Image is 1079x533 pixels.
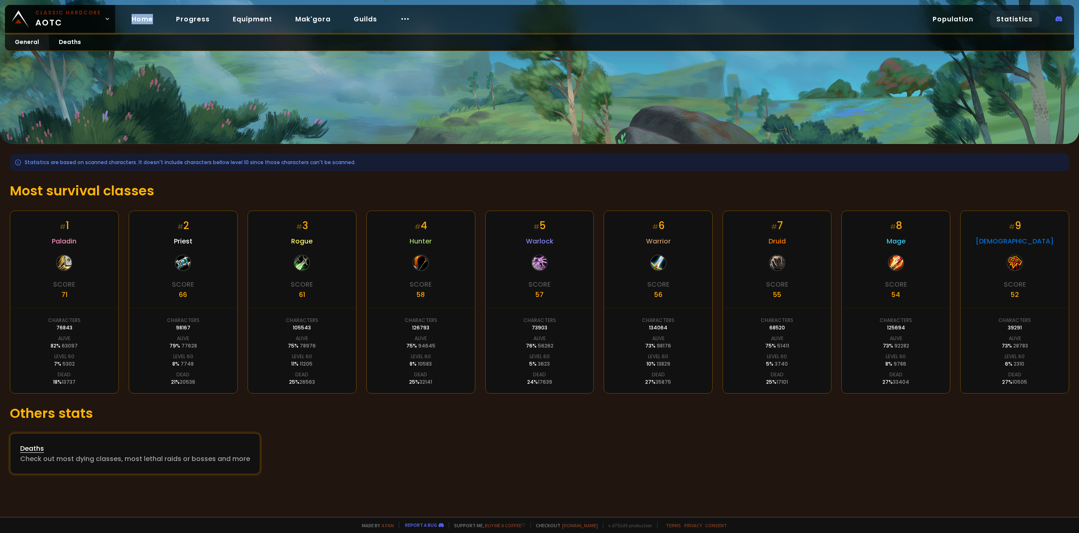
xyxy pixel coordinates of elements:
[295,371,308,378] div: Dead
[1009,335,1021,342] div: Alive
[887,236,905,246] span: Mage
[538,342,553,349] span: 56262
[296,218,308,233] div: 3
[226,11,279,28] a: Equipment
[409,378,432,386] div: 25 %
[527,378,552,386] div: 24 %
[414,218,427,233] div: 4
[1013,342,1028,349] span: 28783
[532,324,547,331] div: 73903
[889,371,903,378] div: Dead
[533,371,546,378] div: Dead
[58,335,70,342] div: Alive
[538,360,550,367] span: 3623
[761,317,793,324] div: Characters
[177,218,189,233] div: 2
[20,454,250,464] div: Check out most dying classes, most lethal raids or bosses and more
[652,222,658,232] small: #
[53,279,75,290] div: Score
[58,371,71,378] div: Dead
[20,443,250,454] div: Deaths
[777,342,789,349] span: 51411
[10,181,1069,201] h1: Most survival classes
[652,371,665,378] div: Dead
[1009,218,1021,233] div: 9
[894,360,906,367] span: 9786
[177,222,183,232] small: #
[654,290,662,300] div: 56
[530,353,550,360] div: Level 60
[647,279,669,290] div: Score
[885,279,907,290] div: Score
[705,522,727,528] a: Consent
[169,11,216,28] a: Progress
[657,342,671,349] span: 98176
[894,342,909,349] span: 92282
[890,222,896,232] small: #
[405,317,437,324] div: Characters
[642,317,674,324] div: Characters
[54,360,75,368] div: 7 %
[535,290,544,300] div: 57
[62,342,78,349] span: 63097
[405,522,437,528] a: Report a bug
[171,378,195,386] div: 21 %
[890,218,902,233] div: 8
[173,353,193,360] div: Level 60
[300,360,313,367] span: 11205
[10,433,260,474] a: DeathsCheck out most dying classes, most lethal raids or bosses and more
[125,11,160,28] a: Home
[169,342,197,350] div: 79 %
[771,371,784,378] div: Dead
[657,360,670,367] span: 13829
[882,378,909,386] div: 27 %
[53,378,76,386] div: 18 %
[296,222,302,232] small: #
[891,290,900,300] div: 54
[176,324,190,331] div: 98167
[292,353,312,360] div: Level 60
[1011,290,1019,300] div: 52
[347,11,384,28] a: Guilds
[1012,378,1027,385] span: 10505
[1004,279,1026,290] div: Score
[652,218,665,233] div: 6
[180,378,195,385] span: 20536
[417,290,425,300] div: 58
[1005,353,1025,360] div: Level 60
[1008,324,1022,331] div: 39291
[655,378,671,385] span: 35875
[646,360,670,368] div: 10 %
[289,11,337,28] a: Mak'gora
[357,522,394,528] span: Made by
[299,290,305,300] div: 61
[52,236,76,246] span: Paladin
[528,279,551,290] div: Score
[646,236,671,246] span: Warrior
[885,360,906,368] div: 8 %
[766,378,788,386] div: 25 %
[998,317,1031,324] div: Characters
[1014,360,1024,367] span: 2310
[1005,360,1024,368] div: 6 %
[645,378,671,386] div: 27 %
[61,290,67,300] div: 71
[51,342,78,350] div: 82 %
[48,317,81,324] div: Characters
[418,360,432,367] span: 10583
[533,222,539,232] small: #
[767,353,787,360] div: Level 60
[530,522,598,528] span: Checkout
[769,324,785,331] div: 68520
[666,522,681,528] a: Terms
[418,342,435,349] span: 94645
[5,35,49,51] a: General
[1002,342,1028,350] div: 73 %
[880,317,912,324] div: Characters
[1009,222,1015,232] small: #
[766,279,788,290] div: Score
[649,324,667,331] div: 134064
[60,218,69,233] div: 1
[523,317,556,324] div: Characters
[406,342,435,350] div: 75 %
